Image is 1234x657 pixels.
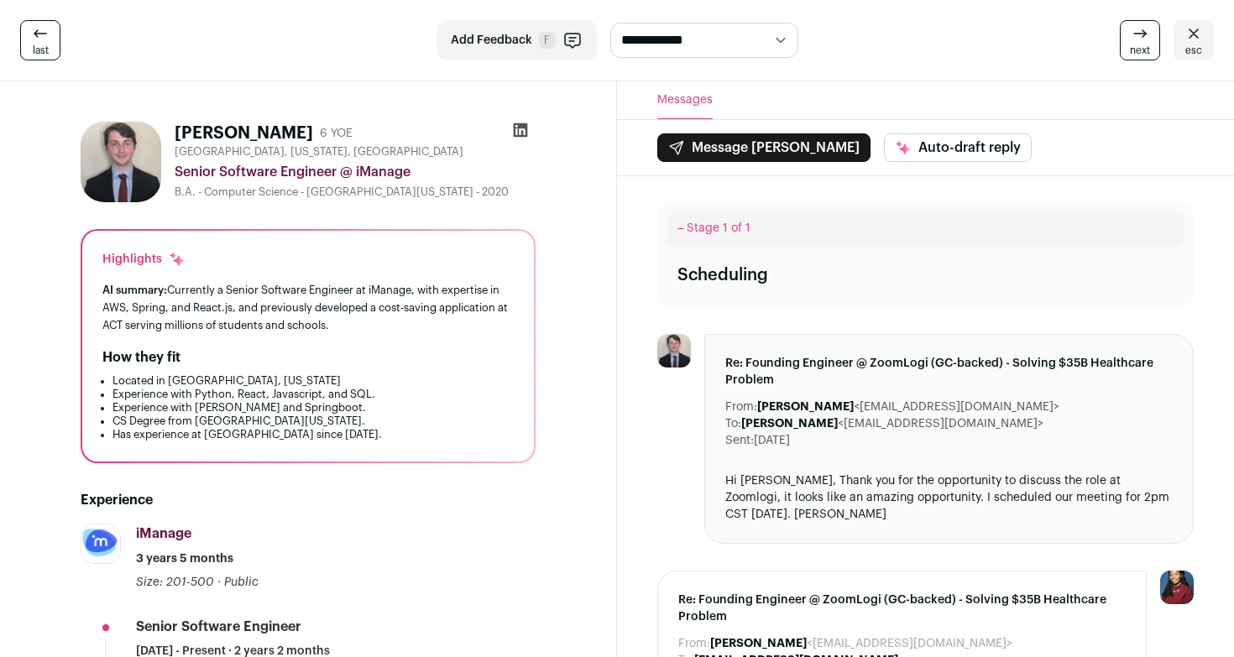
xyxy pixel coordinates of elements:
[725,399,757,415] dt: From:
[539,32,556,49] span: F
[112,428,514,441] li: Has experience at [GEOGRAPHIC_DATA] since [DATE].
[20,20,60,60] a: last
[884,133,1032,162] button: Auto-draft reply
[112,401,514,415] li: Experience with [PERSON_NAME] and Springboot.
[1120,20,1160,60] a: next
[175,122,313,145] h1: [PERSON_NAME]
[136,576,214,588] span: Size: 201-500
[757,399,1059,415] dd: <[EMAIL_ADDRESS][DOMAIN_NAME]>
[757,401,854,413] b: [PERSON_NAME]
[33,44,49,57] span: last
[678,592,1126,625] span: Re: Founding Engineer @ ZoomLogi (GC-backed) - Solving $35B Healthcare Problem
[136,550,233,567] span: 3 years 5 months
[136,618,301,636] div: Senior Software Engineer
[81,490,536,510] h2: Experience
[102,281,514,334] div: Currently a Senior Software Engineer at iManage, with expertise in AWS, Spring, and React.js, and...
[657,133,871,162] button: Message [PERSON_NAME]
[1174,20,1214,60] a: esc
[320,125,353,142] div: 6 YOE
[1130,44,1150,57] span: next
[725,432,754,449] dt: Sent:
[175,185,536,199] div: B.A. - Computer Science - [GEOGRAPHIC_DATA][US_STATE] - 2020
[112,415,514,428] li: CS Degree from [GEOGRAPHIC_DATA][US_STATE].
[136,527,191,540] span: iManage
[741,418,838,430] b: [PERSON_NAME]
[710,635,1012,652] dd: <[EMAIL_ADDRESS][DOMAIN_NAME]>
[81,122,161,202] img: 264a2442c45fd979aeb5e9f0749d86fa7b72dc7e2dc8e3c07d5a132cfcc9eb03.jpg
[725,355,1173,388] span: Re: Founding Engineer @ ZoomLogi (GC-backed) - Solving $35B Healthcare Problem
[741,415,1043,432] dd: <[EMAIL_ADDRESS][DOMAIN_NAME]>
[112,388,514,401] li: Experience with Python, React, Javascript, and SQL.
[1160,571,1194,604] img: 10010497-medium_jpg
[687,222,750,234] span: Stage 1 of 1
[437,20,597,60] button: Add Feedback F
[657,334,691,368] img: 264a2442c45fd979aeb5e9f0749d86fa7b72dc7e2dc8e3c07d5a132cfcc9eb03.jpg
[102,251,186,268] div: Highlights
[677,222,683,234] span: –
[725,415,741,432] dt: To:
[224,576,259,588] span: Public
[725,472,1173,523] div: Hi [PERSON_NAME], Thank you for the opportunity to discuss the role at Zoomlogi, it looks like an...
[451,32,532,49] span: Add Feedback
[754,432,790,449] dd: [DATE]
[112,374,514,388] li: Located in [GEOGRAPHIC_DATA], [US_STATE]
[102,347,180,368] h2: How they fit
[217,574,221,591] span: ·
[175,162,536,182] div: Senior Software Engineer @ iManage
[175,145,463,159] span: [GEOGRAPHIC_DATA], [US_STATE], [GEOGRAPHIC_DATA]
[677,263,768,287] div: Scheduling
[678,635,710,652] dt: From:
[102,284,167,295] span: AI summary:
[657,81,713,119] button: Messages
[81,524,120,563] img: d35dfb7d64ad29b4140862d8cca8b8dc9b1ac56f62acdfa8ab6b23ab37d40774.jpg
[710,638,807,649] b: [PERSON_NAME]
[1185,44,1202,57] span: esc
